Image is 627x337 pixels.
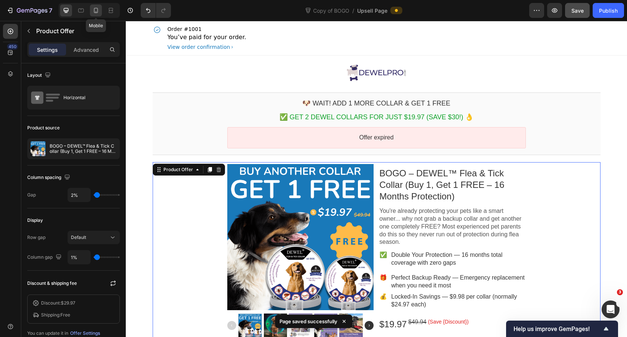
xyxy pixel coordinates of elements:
[68,231,120,244] button: Default
[177,79,324,86] bdo: 🐶 WAIT! Add 1 More Collar & Get 1 FREE
[61,300,75,306] span: $29.97
[68,188,90,202] input: Auto
[36,146,69,151] div: Product Offer
[565,3,590,18] button: Save
[352,7,354,15] span: /
[31,141,46,156] img: product feature img
[233,113,268,120] bdo: Offer expired
[27,330,68,337] p: You can update it in
[283,298,301,304] bdo: $49.94
[265,272,400,288] div: Rich Text Editor. Editing area: main
[126,21,627,337] iframe: To enrich screen reader interactions, please activate Accessibility in Grammarly extension settings
[60,312,70,318] span: Free
[27,234,46,241] div: Row gap
[102,300,110,309] img: gp-arrow-prev
[27,125,60,131] div: Product source
[254,230,261,238] p: ✅
[254,253,261,261] div: Rich Text Editor. Editing area: main
[63,89,109,106] div: Horizontal
[41,300,75,306] p: Discount:
[265,253,400,269] p: Perfect Backup Ready — Emergency replacement when you need it most
[254,230,261,238] div: Rich Text Editor. Editing area: main
[68,251,90,264] input: Auto
[593,3,624,18] button: Publish
[27,280,77,287] p: Discount & shipping fee
[617,289,623,295] span: 3
[49,6,52,15] p: 7
[41,312,70,318] p: Shipping:
[70,330,100,337] div: Offer Settings
[280,318,337,325] p: Page saved successfully
[254,272,261,280] div: Rich Text Editor. Editing area: main
[602,300,620,318] iframe: Intercom live chat
[265,253,400,269] div: Rich Text Editor. Editing area: main
[514,324,611,333] button: Show survey - Help us improve GemPages!
[265,230,400,246] p: Double Your Protection — 16 months total coverage with zero gaps
[312,7,351,15] span: Copy of BOGO
[254,253,261,260] span: 🎁
[514,325,602,333] span: Help us improve GemPages!
[599,7,618,15] div: Publish
[50,144,116,154] p: BOGO – DEWEL™ Flea & Tick Collar (Buy 1, Get 1 FREE – 16 Months Protection)
[239,300,248,309] img: gp-arrow-next
[27,217,43,224] div: Display
[302,298,343,304] bdo: (Save {Discount})
[74,46,99,54] p: Advanced
[27,192,36,198] div: Gap
[265,272,400,288] p: Locked-In Savings — $9.98 per collar (normally $24.97 each)
[265,230,400,246] div: To enrich screen reader interactions, please activate Accessibility in Grammarly extension settings
[27,70,52,81] div: Layout
[3,3,56,18] button: 7
[254,298,281,308] bdo: $19.97
[27,252,63,262] div: Column gap
[7,44,18,50] div: 450
[254,186,400,225] p: You're already protecting your pets like a smart owner... why not grab a backup collar and get an...
[154,92,348,100] bdo: ✅ Get 2 DEWEL Collars for Just $19.97 (Save $30!) 👌
[36,26,117,35] p: Product Offer
[357,7,387,15] span: Upsell Page
[37,46,58,54] p: Settings
[27,173,72,183] div: Column spacing
[254,186,400,225] div: Rich Text Editor. Editing area: main
[71,234,86,240] span: Default
[571,7,584,14] span: Save
[254,273,261,279] span: 💰
[141,3,171,18] div: Undo/Redo
[254,147,379,180] bdo: BOGO – DEWEL™ Flea & Tick Collar (Buy 1, Get 1 FREE – 16 Months Protection)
